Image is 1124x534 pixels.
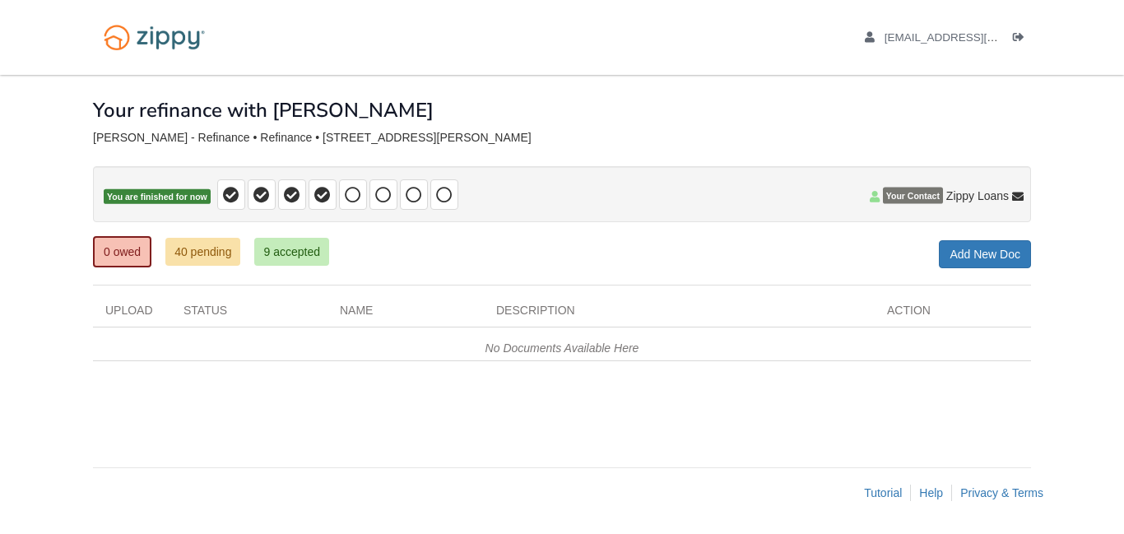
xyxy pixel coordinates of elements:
[960,486,1043,499] a: Privacy & Terms
[93,16,216,58] img: Logo
[885,31,1073,44] span: billypitzer6565@gmail.com
[484,302,875,327] div: Description
[171,302,327,327] div: Status
[875,302,1031,327] div: Action
[104,189,211,205] span: You are finished for now
[939,240,1031,268] a: Add New Doc
[919,486,943,499] a: Help
[883,188,943,204] span: Your Contact
[865,31,1073,48] a: edit profile
[165,238,240,266] a: 40 pending
[93,100,434,121] h1: Your refinance with [PERSON_NAME]
[93,131,1031,145] div: [PERSON_NAME] - Refinance • Refinance • [STREET_ADDRESS][PERSON_NAME]
[254,238,329,266] a: 9 accepted
[1013,31,1031,48] a: Log out
[864,486,902,499] a: Tutorial
[946,188,1009,204] span: Zippy Loans
[327,302,484,327] div: Name
[485,341,639,355] em: No Documents Available Here
[93,236,151,267] a: 0 owed
[93,302,171,327] div: Upload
